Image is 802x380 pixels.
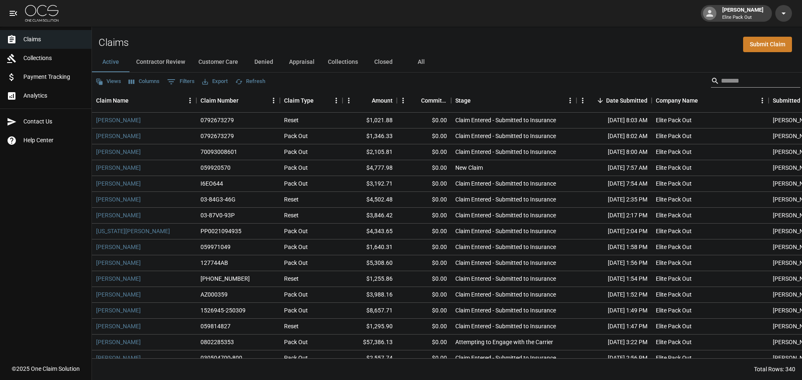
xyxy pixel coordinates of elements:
div: 127744AB [200,259,228,267]
a: [PERSON_NAME] [96,354,141,362]
div: Company Name [656,89,698,112]
div: Elite Pack Out [656,274,692,283]
button: Contractor Review [129,52,192,72]
div: [DATE] 1:52 PM [576,287,652,303]
div: [DATE] 7:57 AM [576,160,652,176]
div: $0.00 [397,239,451,255]
div: [PERSON_NAME] [719,6,767,21]
div: 0792673279 [200,132,234,140]
div: $3,988.16 [343,287,397,303]
a: [US_STATE][PERSON_NAME] [96,227,170,235]
div: 03-84G3-46G [200,195,236,204]
div: $0.00 [397,224,451,239]
a: [PERSON_NAME] [96,179,141,188]
div: Pack Out [284,259,308,267]
div: Date Submitted [606,89,647,112]
div: [DATE] 2:04 PM [576,224,652,239]
div: 03-87V0-93P [200,211,235,219]
div: Claim Entered - Submitted to Insurance [455,227,556,235]
div: Pack Out [284,132,308,140]
div: $0.00 [397,128,451,144]
button: Sort [594,95,606,106]
div: © 2025 One Claim Solution [12,365,80,373]
div: $3,846.42 [343,208,397,224]
a: [PERSON_NAME] [96,306,141,315]
div: Pack Out [284,227,308,235]
button: Customer Care [192,52,245,72]
div: $0.00 [397,144,451,160]
div: $0.00 [397,319,451,335]
div: [DATE] 1:58 PM [576,239,652,255]
div: Amount [343,89,397,112]
div: Total Rows: 340 [754,365,795,373]
a: [PERSON_NAME] [96,274,141,283]
button: Menu [267,94,280,107]
div: Pack Out [284,354,308,362]
div: Elite Pack Out [656,132,692,140]
div: [DATE] 2:56 PM [576,350,652,366]
div: $0.00 [397,255,451,271]
div: [DATE] 8:03 AM [576,113,652,128]
button: Export [200,75,230,88]
div: Pack Out [284,290,308,299]
div: Elite Pack Out [656,164,692,172]
button: Closed [365,52,402,72]
span: Claims [23,35,85,44]
div: Elite Pack Out [656,259,692,267]
a: [PERSON_NAME] [96,211,141,219]
div: Pack Out [284,148,308,156]
div: Pack Out [284,164,308,172]
div: New Claim [455,164,483,172]
div: Elite Pack Out [656,116,692,124]
div: 030504700-800 [200,354,242,362]
div: [DATE] 1:47 PM [576,319,652,335]
button: Sort [239,95,250,106]
button: Collections [321,52,365,72]
span: Analytics [23,91,85,100]
div: Pack Out [284,338,308,346]
a: [PERSON_NAME] [96,148,141,156]
div: Claim Type [284,89,314,112]
div: [DATE] 2:17 PM [576,208,652,224]
button: Menu [343,94,355,107]
button: Menu [756,94,769,107]
div: Elite Pack Out [656,148,692,156]
div: $4,502.48 [343,192,397,208]
div: $0.00 [397,335,451,350]
div: Pack Out [284,306,308,315]
div: Committed Amount [397,89,451,112]
div: 059814827 [200,322,231,330]
div: $0.00 [397,287,451,303]
div: $8,657.71 [343,303,397,319]
div: Elite Pack Out [656,243,692,251]
div: $0.00 [397,160,451,176]
div: Pack Out [284,179,308,188]
div: Stage [451,89,576,112]
div: Reset [284,116,299,124]
button: Denied [245,52,282,72]
div: Claim Entered - Submitted to Insurance [455,148,556,156]
button: Show filters [165,75,197,88]
div: Claim Name [92,89,196,112]
div: $1,021.88 [343,113,397,128]
button: Sort [698,95,710,106]
div: Claim Entered - Submitted to Insurance [455,322,556,330]
button: Menu [564,94,576,107]
button: Menu [397,94,409,107]
div: $0.00 [397,192,451,208]
button: Refresh [233,75,267,88]
div: [DATE] 8:02 AM [576,128,652,144]
div: [DATE] 8:00 AM [576,144,652,160]
div: $0.00 [397,303,451,319]
div: Reset [284,322,299,330]
div: Elite Pack Out [656,211,692,219]
div: Elite Pack Out [656,306,692,315]
a: [PERSON_NAME] [96,164,141,172]
div: Claim Entered - Submitted to Insurance [455,290,556,299]
div: 059971049 [200,243,231,251]
div: Attempting to Engage with the Carrier [455,338,553,346]
div: I6EO644 [200,179,223,188]
div: $0.00 [397,271,451,287]
span: Payment Tracking [23,73,85,81]
h2: Claims [99,37,129,49]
